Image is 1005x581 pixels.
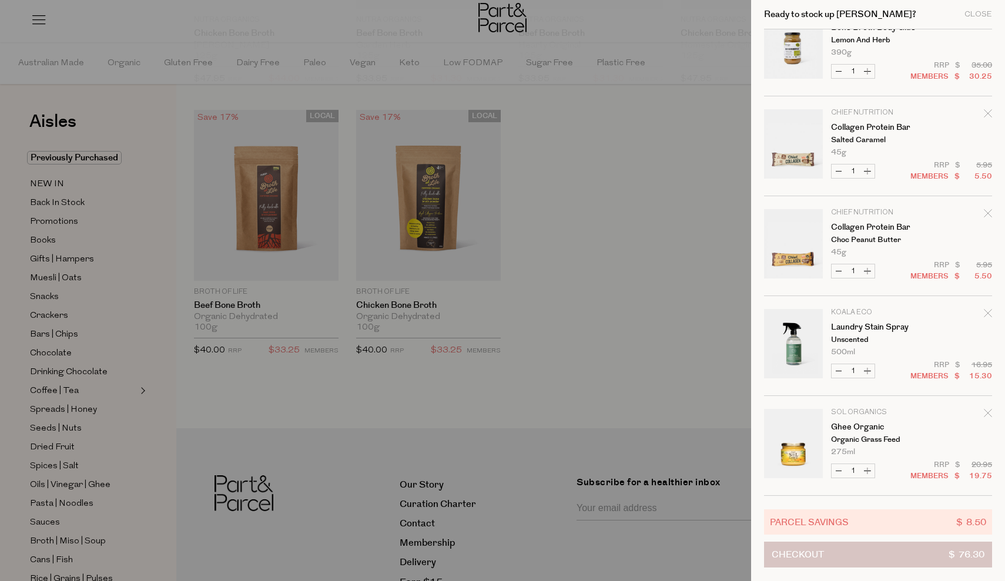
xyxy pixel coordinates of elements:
div: Remove Laundry Stain Spray [984,307,992,323]
a: Collagen Protein Bar [831,223,922,231]
span: Checkout [772,542,824,567]
p: Choc Peanut Butter [831,236,922,244]
p: Unscented [831,336,922,344]
div: Close [964,11,992,18]
input: QTY Bone Broth Body Glue [846,65,860,78]
div: Remove Collagen Protein Bar [984,108,992,123]
span: $ 8.50 [956,515,986,529]
span: Parcel Savings [770,515,849,529]
p: Chief Nutrition [831,109,922,116]
span: 275ml [831,448,855,456]
input: QTY Ghee Organic [846,464,860,478]
a: Ghee Organic [831,423,922,431]
input: QTY Collagen Protein Bar [846,264,860,278]
button: Checkout$ 76.30 [764,542,992,567]
a: Bone Broth Body Glue [831,23,922,32]
p: Sol Organics [831,409,922,416]
div: Remove Ghee Organic [984,407,992,423]
a: Laundry Stain Spray [831,323,922,331]
p: Organic Grass Feed [831,436,922,444]
p: Salted Caramel [831,136,922,144]
h2: Ready to stock up [PERSON_NAME]? [764,10,916,19]
p: Lemon and Herb [831,36,922,44]
a: Collagen Protein Bar [831,123,922,132]
input: QTY Collagen Protein Bar [846,164,860,178]
p: Koala Eco [831,309,922,316]
span: 500ml [831,348,855,356]
input: QTY Laundry Stain Spray [846,364,860,378]
span: 45g [831,248,846,256]
span: $ 76.30 [949,542,984,567]
p: Chief Nutrition [831,209,922,216]
span: 45g [831,149,846,156]
span: 390g [831,49,852,56]
div: Remove Collagen Protein Bar [984,207,992,223]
